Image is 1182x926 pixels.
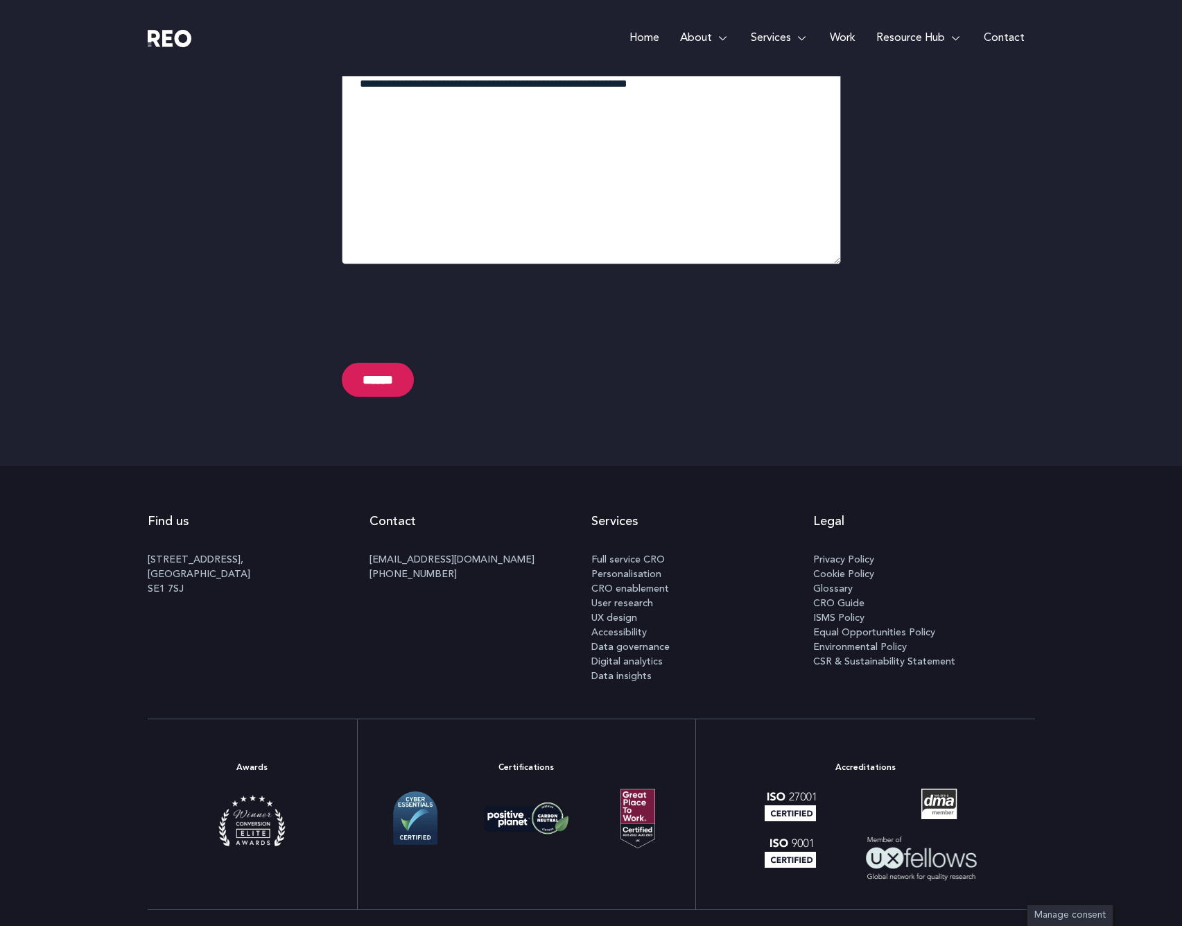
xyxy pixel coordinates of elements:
[813,655,955,669] span: CSR & Sustainability Statement
[148,553,370,597] p: [STREET_ADDRESS], [GEOGRAPHIC_DATA] SE1 7SJ
[813,640,1035,655] a: Environmental Policy
[591,669,813,684] a: Data insights
[370,501,591,542] h2: Contact
[813,640,907,655] span: Environmental Policy
[813,553,874,567] span: Privacy Policy
[813,626,935,640] span: Equal Opportunities Policy
[813,567,1035,582] a: Cookie Policy
[591,611,813,626] a: UX design
[591,640,670,655] span: Data governance
[591,655,663,669] span: Digital analytics
[813,553,1035,567] a: Privacy Policy
[591,640,813,655] a: Data governance
[813,582,853,597] span: Glossary
[148,501,370,542] h2: Find us
[591,597,813,611] a: User research
[813,655,1035,669] a: CSR & Sustainability Statement
[591,626,813,640] a: Accessibility
[1034,911,1106,920] span: Manage consent
[370,555,534,565] a: [EMAIL_ADDRESS][DOMAIN_NAME]
[717,747,1014,789] h2: Accreditations
[591,501,813,542] h2: Services
[591,669,652,684] span: Data insights
[813,611,864,626] span: ISMS Policy
[591,553,665,567] span: Full service CRO
[813,626,1035,640] a: Equal Opportunities Policy
[591,567,661,582] span: Personalisation
[591,582,813,597] a: CRO enablement
[591,582,669,597] span: CRO enablement
[591,611,637,626] span: UX design
[148,747,357,789] h2: Awards
[591,567,813,582] a: Personalisation
[591,655,813,669] a: Digital analytics
[813,501,1035,542] h2: Legal
[813,611,1035,626] a: ISMS Policy
[813,597,864,611] span: CRO Guide
[591,597,653,611] span: User research
[813,567,874,582] span: Cookie Policy
[370,569,457,579] a: [PHONE_NUMBER]
[379,747,675,789] h2: Certifications
[813,597,1035,611] a: CRO Guide
[591,553,813,567] a: Full service CRO
[342,292,553,346] iframe: reCAPTCHA
[813,582,1035,597] a: Glossary
[591,626,647,640] span: Accessibility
